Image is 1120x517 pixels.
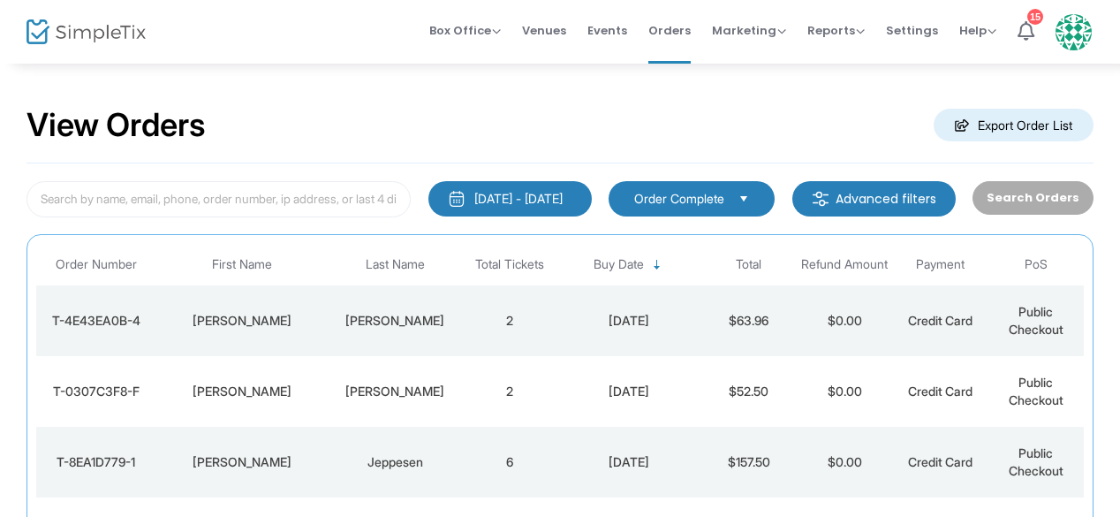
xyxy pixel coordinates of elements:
[712,22,786,39] span: Marketing
[474,190,563,208] div: [DATE] - [DATE]
[462,244,557,285] th: Total Tickets
[26,181,411,217] input: Search by name, email, phone, order number, ip address, or last 4 digits of card
[701,244,797,285] th: Total
[594,257,644,272] span: Buy Date
[41,453,151,471] div: T-8EA1D779-1
[797,244,892,285] th: Refund Amount
[1027,9,1043,25] div: 15
[886,8,938,53] span: Settings
[562,312,696,330] div: 2025-08-20
[522,8,566,53] span: Venues
[332,312,458,330] div: Beaton
[462,427,557,498] td: 6
[41,312,151,330] div: T-4E43EA0B-4
[428,181,592,217] button: [DATE] - [DATE]
[332,453,458,471] div: Jeppesen
[332,383,458,400] div: Newsham
[701,356,797,427] td: $52.50
[160,312,323,330] div: Carole
[916,257,965,272] span: Payment
[1009,375,1063,407] span: Public Checkout
[462,285,557,356] td: 2
[212,257,272,272] span: First Name
[429,22,501,39] span: Box Office
[448,190,465,208] img: monthly
[650,258,664,272] span: Sortable
[792,181,956,217] m-button: Advanced filters
[908,313,972,328] span: Credit Card
[701,427,797,498] td: $157.50
[797,356,892,427] td: $0.00
[812,190,829,208] img: filter
[587,8,627,53] span: Events
[366,257,425,272] span: Last Name
[797,427,892,498] td: $0.00
[959,22,996,39] span: Help
[908,384,972,399] span: Credit Card
[1025,257,1048,272] span: PoS
[648,8,691,53] span: Orders
[807,22,865,39] span: Reports
[1009,304,1063,337] span: Public Checkout
[41,383,151,400] div: T-0307C3F8-F
[934,109,1094,141] m-button: Export Order List
[56,257,137,272] span: Order Number
[462,356,557,427] td: 2
[160,383,323,400] div: Nathan
[908,454,972,469] span: Credit Card
[731,189,756,209] button: Select
[562,383,696,400] div: 2025-08-20
[26,106,206,145] h2: View Orders
[562,453,696,471] div: 2025-08-20
[1009,445,1063,478] span: Public Checkout
[634,190,724,208] span: Order Complete
[701,285,797,356] td: $63.96
[160,453,323,471] div: Julie
[797,285,892,356] td: $0.00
